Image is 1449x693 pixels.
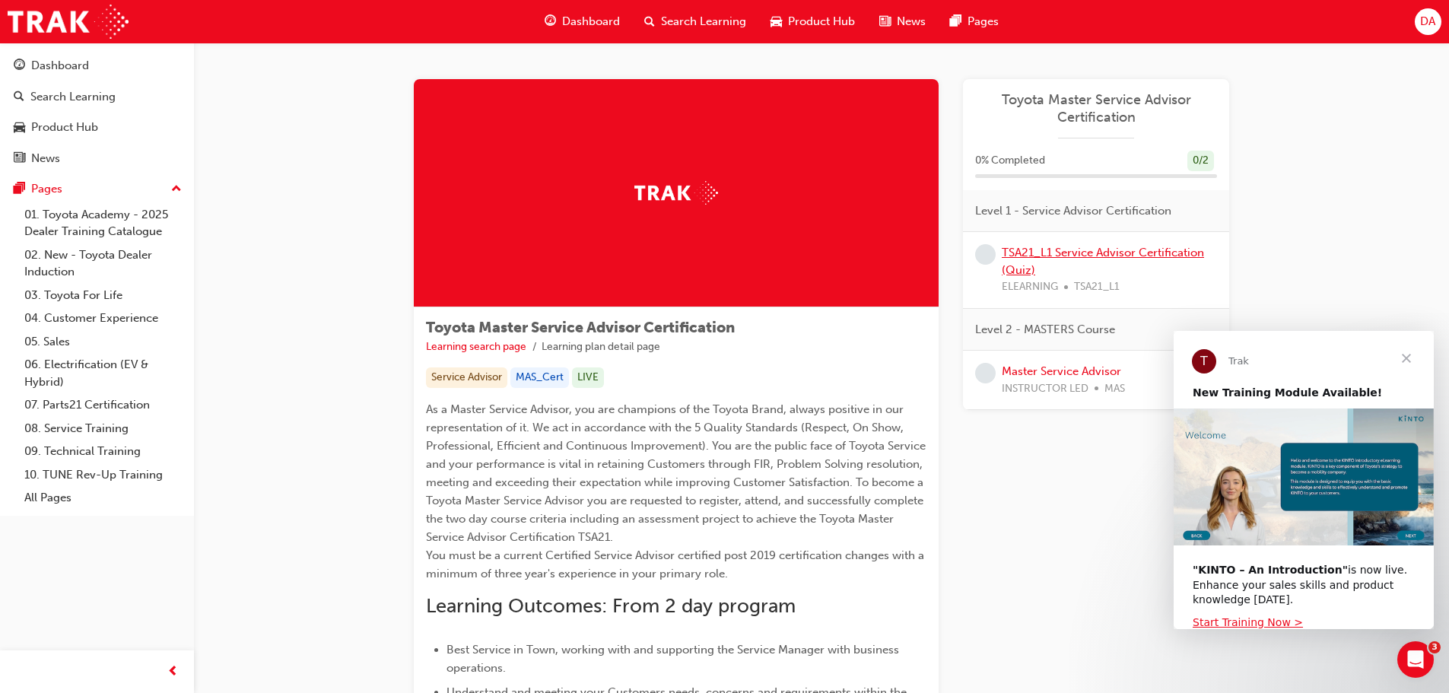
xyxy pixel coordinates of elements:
[950,12,961,31] span: pages-icon
[1420,13,1435,30] span: DA
[1397,641,1434,678] iframe: Intercom live chat
[879,12,891,31] span: news-icon
[542,339,660,356] li: Learning plan detail page
[788,13,855,30] span: Product Hub
[446,643,902,675] span: Best Service in Town, working with and supporting the Service Manager with business operations.
[1415,8,1441,35] button: DA
[6,49,188,175] button: DashboardSearch LearningProduct HubNews
[426,594,796,618] span: Learning Outcomes: From 2 day program
[975,152,1045,170] span: 0 % Completed
[18,353,188,393] a: 06. Electrification (EV & Hybrid)
[14,121,25,135] span: car-icon
[975,363,996,383] span: learningRecordVerb_NONE-icon
[1074,278,1120,296] span: TSA21_L1
[661,13,746,30] span: Search Learning
[14,183,25,196] span: pages-icon
[18,463,188,487] a: 10. TUNE Rev-Up Training
[14,59,25,73] span: guage-icon
[18,307,188,330] a: 04. Customer Experience
[1428,641,1441,653] span: 3
[171,180,182,199] span: up-icon
[31,119,98,136] div: Product Hub
[18,243,188,284] a: 02. New - Toyota Dealer Induction
[6,175,188,203] button: Pages
[771,12,782,31] span: car-icon
[562,13,620,30] span: Dashboard
[8,5,129,39] img: Trak
[975,91,1217,126] a: Toyota Master Service Advisor Certification
[1002,246,1204,277] a: TSA21_L1 Service Advisor Certification (Quiz)
[644,12,655,31] span: search-icon
[31,150,60,167] div: News
[30,88,116,106] div: Search Learning
[6,145,188,173] a: News
[634,181,718,205] img: Trak
[968,13,999,30] span: Pages
[975,202,1171,220] span: Level 1 - Service Advisor Certification
[572,367,604,388] div: LIVE
[1174,331,1434,629] iframe: Intercom live chat message
[14,91,24,104] span: search-icon
[758,6,867,37] a: car-iconProduct Hub
[1187,151,1214,171] div: 0 / 2
[18,203,188,243] a: 01. Toyota Academy - 2025 Dealer Training Catalogue
[426,402,929,580] span: As a Master Service Advisor, you are champions of the Toyota Brand, always positive in our repres...
[975,244,996,265] span: learningRecordVerb_NONE-icon
[938,6,1011,37] a: pages-iconPages
[1002,380,1088,398] span: INSTRUCTOR LED
[510,367,569,388] div: MAS_Cert
[18,417,188,440] a: 08. Service Training
[6,52,188,80] a: Dashboard
[426,367,507,388] div: Service Advisor
[6,113,188,141] a: Product Hub
[31,180,62,198] div: Pages
[426,319,735,336] span: Toyota Master Service Advisor Certification
[18,284,188,307] a: 03. Toyota For Life
[632,6,758,37] a: search-iconSearch Learning
[1002,364,1121,378] a: Master Service Advisor
[14,152,25,166] span: news-icon
[532,6,632,37] a: guage-iconDashboard
[897,13,926,30] span: News
[31,57,89,75] div: Dashboard
[18,330,188,354] a: 05. Sales
[18,440,188,463] a: 09. Technical Training
[18,393,188,417] a: 07. Parts21 Certification
[167,663,179,682] span: prev-icon
[18,486,188,510] a: All Pages
[1002,278,1058,296] span: ELEARNING
[426,340,526,353] a: Learning search page
[1104,380,1125,398] span: MAS
[6,83,188,111] a: Search Learning
[975,321,1115,339] span: Level 2 - MASTERS Course
[867,6,938,37] a: news-iconNews
[545,12,556,31] span: guage-icon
